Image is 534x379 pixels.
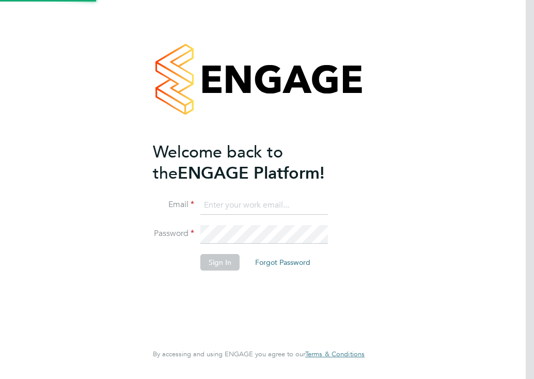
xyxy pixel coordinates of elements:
label: Email [153,199,194,210]
a: Terms & Conditions [305,350,365,358]
button: Forgot Password [247,254,319,271]
input: Enter your work email... [200,196,328,215]
h2: ENGAGE Platform! [153,141,354,184]
button: Sign In [200,254,240,271]
label: Password [153,228,194,239]
span: Welcome back to the [153,142,283,183]
span: By accessing and using ENGAGE you agree to our [153,350,365,358]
